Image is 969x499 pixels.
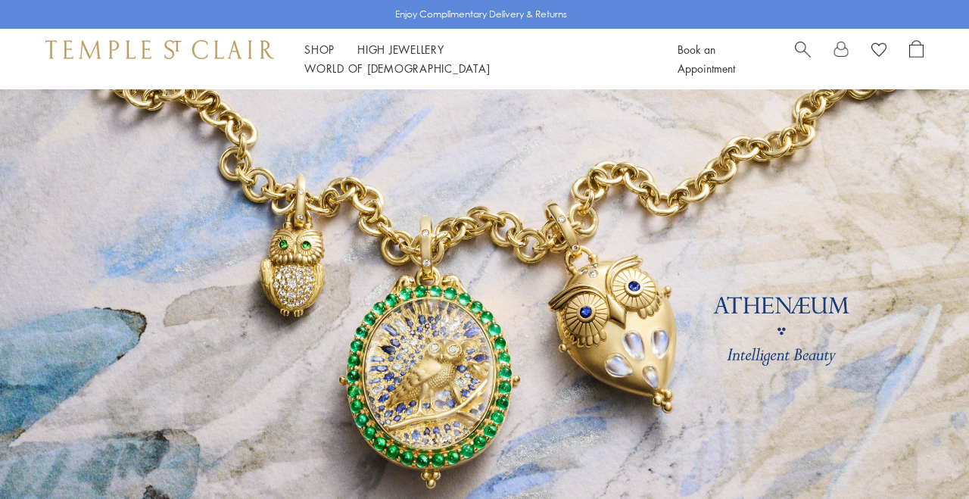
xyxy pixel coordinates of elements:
[304,61,490,76] a: World of [DEMOGRAPHIC_DATA]World of [DEMOGRAPHIC_DATA]
[893,428,954,484] iframe: Gorgias live chat messenger
[795,40,811,78] a: Search
[304,42,335,57] a: ShopShop
[357,42,444,57] a: High JewelleryHigh Jewellery
[304,40,643,78] nav: Main navigation
[678,42,735,76] a: Book an Appointment
[395,7,567,22] p: Enjoy Complimentary Delivery & Returns
[45,40,274,58] img: Temple St. Clair
[909,40,924,78] a: Open Shopping Bag
[871,40,886,63] a: View Wishlist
